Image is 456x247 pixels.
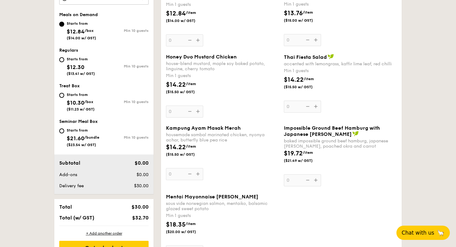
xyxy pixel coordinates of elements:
[132,215,149,221] span: $32.70
[59,12,98,17] span: Meals on Demand
[284,125,380,137] span: Impossible Ground Beef Hamburg with Japanese [PERSON_NAME]
[328,54,334,59] img: icon-vegan.f8ff3823.svg
[166,54,237,60] span: Honey Duo Mustard Chicken
[104,135,149,140] div: Min 10 guests
[166,61,279,71] div: house-blend mustard, maple soy baked potato, linguine, cherry tomato
[85,28,94,33] span: /box
[166,10,186,17] span: $12.84
[104,64,149,68] div: Min 10 guests
[304,77,314,81] span: /item
[59,93,64,98] input: Starts from$10.30/box($11.23 w/ GST)Min 10 guests
[84,100,93,104] span: /box
[284,138,397,149] div: baked impossible ground beef hamburg, japanese [PERSON_NAME], poached okra and carrot
[59,215,94,221] span: Total (w/ GST)
[67,36,96,40] span: ($14.00 w/ GST)
[67,71,95,76] span: ($13.41 w/ GST)
[284,61,397,67] div: accented with lemongrass, kaffir lime leaf, red chilli
[186,11,196,15] span: /item
[166,125,241,131] span: Kampung Ayam Masak Merah
[284,84,326,89] span: ($15.50 w/ GST)
[104,100,149,104] div: Min 10 guests
[59,183,84,188] span: Delivery fee
[166,89,208,94] span: ($15.50 w/ GST)
[67,92,95,97] div: Starts from
[67,21,96,26] div: Starts from
[67,135,84,142] span: $21.60
[67,143,96,147] span: ($23.54 w/ GST)
[284,68,397,74] div: Min 1 guests
[166,2,279,8] div: Min 1 guests
[396,226,450,240] button: Chat with us🦙
[67,28,85,35] span: $12.84
[284,76,304,84] span: $14.22
[166,152,208,157] span: ($15.50 w/ GST)
[284,54,327,60] span: Thai Fiesta Salad
[67,99,84,106] span: $10.30
[166,221,186,228] span: $18.35
[186,222,196,226] span: /item
[59,160,80,166] span: Subtotal
[303,150,313,155] span: /item
[284,10,303,17] span: $13.76
[59,128,64,133] input: Starts from$21.60/bundle($23.54 w/ GST)Min 10 guests
[67,128,99,133] div: Starts from
[59,57,64,62] input: Starts from$12.30($13.41 w/ GST)Min 10 guests
[59,48,78,53] span: Regulars
[352,131,359,136] img: icon-vegan.f8ff3823.svg
[59,231,149,236] div: + Add another order
[104,28,149,33] div: Min 10 guests
[135,160,149,166] span: $0.00
[166,18,208,23] span: ($14.00 w/ GST)
[186,144,196,149] span: /item
[84,135,99,140] span: /bundle
[166,73,279,79] div: Min 1 guests
[136,172,149,177] span: $0.00
[166,132,279,143] div: housemade sambal marinated chicken, nyonya achar, butterfly blue pea rice
[166,144,186,151] span: $14.22
[59,204,72,210] span: Total
[166,194,258,200] span: Mentai Mayonnaise [PERSON_NAME]
[284,158,326,163] span: ($21.49 w/ GST)
[166,213,279,219] div: Min 1 guests
[402,230,434,236] span: Chat with us
[303,10,313,15] span: /item
[67,57,95,62] div: Starts from
[284,1,397,7] div: Min 1 guests
[59,83,80,89] span: Treat Box
[67,64,84,71] span: $12.30
[166,81,186,89] span: $14.22
[284,150,303,157] span: $19.72
[67,107,95,111] span: ($11.23 w/ GST)
[132,204,149,210] span: $30.00
[59,119,98,124] span: Seminar Meal Box
[284,18,326,23] span: ($15.00 w/ GST)
[166,229,208,234] span: ($20.00 w/ GST)
[186,82,196,86] span: /item
[59,22,64,27] input: Starts from$12.84/box($14.00 w/ GST)Min 10 guests
[166,201,279,211] div: sous vide norwegian salmon, mentaiko, balsamic glazed sweet potato
[59,172,77,177] span: Add-ons
[134,183,149,188] span: $30.00
[437,229,445,236] span: 🦙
